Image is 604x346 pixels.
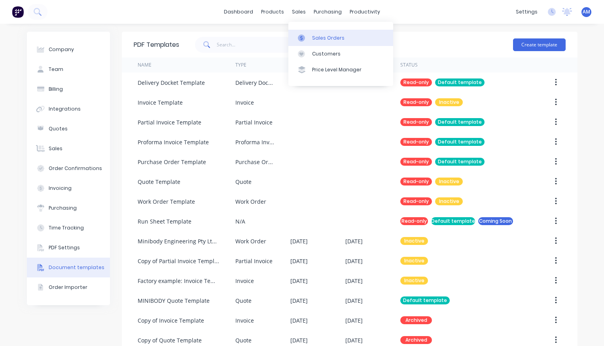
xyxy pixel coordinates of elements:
[290,296,308,305] div: [DATE]
[400,138,432,146] div: Read-only
[400,61,418,69] div: Status
[400,336,432,344] div: Archived
[435,178,463,185] div: Inactive
[217,37,294,53] input: Search...
[310,6,346,18] div: purchasing
[345,316,363,325] div: [DATE]
[400,217,428,225] div: Read-only
[400,296,450,304] div: Default template
[400,158,432,166] div: Read-only
[235,61,246,69] div: Type
[27,99,110,119] button: Integrations
[435,197,463,205] div: Inactive
[49,105,81,113] div: Integrations
[312,34,345,42] div: Sales Orders
[400,277,428,285] div: Inactive
[27,79,110,99] button: Billing
[512,6,542,18] div: settings
[138,138,209,146] div: Proforma Invoice Template
[138,98,183,107] div: Invoice Template
[345,237,363,245] div: [DATE]
[290,257,308,265] div: [DATE]
[27,178,110,198] button: Invoicing
[27,218,110,238] button: Time Tracking
[220,6,257,18] a: dashboard
[49,86,63,93] div: Billing
[27,119,110,139] button: Quotes
[138,237,220,245] div: Minibody Engineering Pty Ltd - Work Order
[235,138,275,146] div: Proforma Invoice
[235,78,275,87] div: Delivery Docket
[138,158,206,166] div: Purchase Order Template
[400,118,432,126] div: Read-only
[400,257,428,265] div: Inactive
[138,197,195,206] div: Work Order Template
[435,158,485,166] div: Default template
[290,237,308,245] div: [DATE]
[435,118,485,126] div: Default template
[288,30,393,46] a: Sales Orders
[346,6,384,18] div: productivity
[49,244,80,251] div: PDF Settings
[49,66,63,73] div: Team
[27,198,110,218] button: Purchasing
[138,178,180,186] div: Quote Template
[290,316,308,325] div: [DATE]
[49,46,74,53] div: Company
[290,277,308,285] div: [DATE]
[288,6,310,18] div: sales
[257,6,288,18] div: products
[49,145,62,152] div: Sales
[138,296,210,305] div: MINIBODY Quote Template
[290,336,308,344] div: [DATE]
[12,6,24,18] img: Factory
[431,217,475,225] div: Default template
[138,257,220,265] div: Copy of Partial Invoice Template
[27,258,110,277] button: Document templates
[312,66,362,73] div: Price Level Manager
[312,50,341,57] div: Customers
[235,158,275,166] div: Purchase Order
[49,185,72,192] div: Invoicing
[345,257,363,265] div: [DATE]
[235,217,245,226] div: N/A
[513,38,566,51] button: Create template
[27,59,110,79] button: Team
[134,40,179,50] div: PDF Templates
[435,138,485,146] div: Default template
[288,62,393,78] a: Price Level Manager
[288,46,393,62] a: Customers
[235,316,254,325] div: Invoice
[345,296,363,305] div: [DATE]
[235,178,252,186] div: Quote
[27,277,110,297] button: Order Importer
[138,118,201,126] div: Partial Invoice Template
[49,205,77,212] div: Purchasing
[478,217,513,225] div: Coming Soon
[27,139,110,159] button: Sales
[138,277,220,285] div: Factory example: Invoice Template
[49,264,104,271] div: Document templates
[400,197,432,205] div: Read-only
[235,257,273,265] div: Partial Invoice
[583,8,590,15] span: AM
[435,78,485,86] div: Default template
[235,296,252,305] div: Quote
[138,78,205,87] div: Delivery Docket Template
[138,217,191,226] div: Run Sheet Template
[400,316,432,324] div: Archived
[235,277,254,285] div: Invoice
[400,237,428,245] div: Inactive
[400,78,432,86] div: Read-only
[49,165,102,172] div: Order Confirmations
[235,98,254,107] div: Invoice
[138,336,202,344] div: Copy of Quote Template
[235,336,252,344] div: Quote
[138,61,151,69] div: Name
[400,98,432,106] div: Read-only
[27,40,110,59] button: Company
[27,159,110,178] button: Order Confirmations
[235,197,266,206] div: Work Order
[49,224,84,231] div: Time Tracking
[27,238,110,258] button: PDF Settings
